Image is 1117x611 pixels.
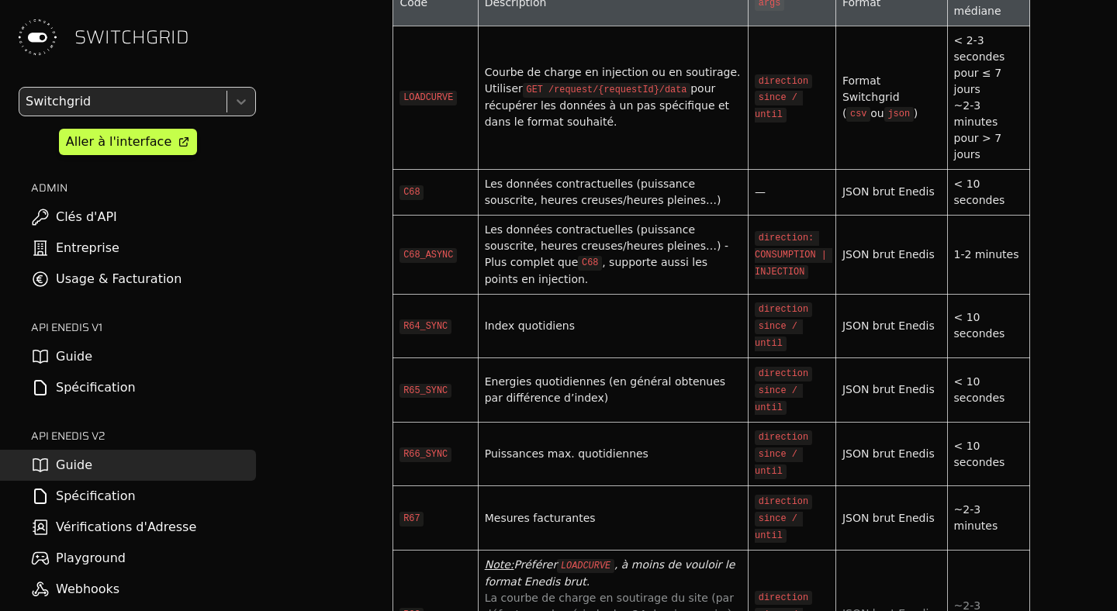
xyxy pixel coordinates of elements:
code: direction [755,302,812,317]
code: direction [755,74,812,89]
div: Puissances max. quotidiennes [485,446,742,462]
div: Mesures facturantes [485,510,742,526]
em: Préférer [514,558,558,571]
code: direction [755,591,812,606]
div: JSON brut Enedis [842,446,941,462]
code: LOADCURVE [399,91,457,105]
div: Les données contractuelles (puissance souscrite, heures creuses/heures pleines…) - Plus complet q... [485,222,742,288]
code: direction [755,367,812,381]
div: JSON brut Enedis [842,247,941,263]
code: direction [755,430,812,445]
h2: ADMIN [31,180,256,195]
div: 1-2 minutes [954,247,1024,263]
code: R65_SYNC [399,384,451,399]
code: C68 [578,256,602,271]
div: — [755,184,829,200]
a: Aller à l'interface [59,129,197,155]
span: ~2-3 minutes [954,503,998,532]
code: C68_ASYNC [399,248,457,263]
h2: API ENEDIS v2 [31,428,256,444]
code: GET /request/{requestId}/data [523,83,690,98]
div: JSON brut Enedis [842,381,941,398]
em: , à moins de vouloir le format Enedis brut. [485,558,738,588]
code: R64_SYNC [399,319,451,334]
div: JSON brut Enedis [842,318,941,334]
div: < 10 secondes [954,176,1024,209]
code: direction: CONSUMPTION | INJECTION [755,231,832,279]
div: < 10 secondes [954,438,1024,471]
code: csv [846,107,870,122]
code: LOADCURVE [557,559,614,574]
img: Switchgrid Logo [12,12,62,62]
div: < 2-3 secondes pour ≤ 7 jours ~2-3 minutes pour > 7 jours [954,33,1024,163]
span: SWITCHGRID [74,25,189,50]
div: JSON brut Enedis [842,510,941,526]
h2: API ENEDIS v1 [31,319,256,335]
div: JSON brut Enedis [842,184,941,200]
div: Index quotidiens [485,318,742,334]
code: since / until [755,91,803,123]
code: C68 [399,185,424,200]
div: < 10 secondes [954,374,1024,406]
div: Format Switchgrid ( ou ) [842,73,941,123]
div: < 10 secondes [954,309,1024,342]
span: Note: [485,558,514,571]
code: since / until [755,319,803,351]
div: Aller à l'interface [66,133,171,151]
code: json [884,107,914,122]
code: since / until [755,447,803,479]
code: R67 [399,512,424,526]
div: Energies quotidiennes (en général obtenues par différence d’index) [485,374,742,406]
code: since / until [755,384,803,416]
code: since / until [755,512,803,544]
code: direction [755,495,812,509]
code: R66_SYNC [399,447,451,462]
div: Courbe de charge en injection ou en soutirage. Utiliser pour récupérer les données à un pas spéci... [485,64,742,130]
div: Les données contractuelles (puissance souscrite, heures creuses/heures pleines…) [485,176,742,209]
